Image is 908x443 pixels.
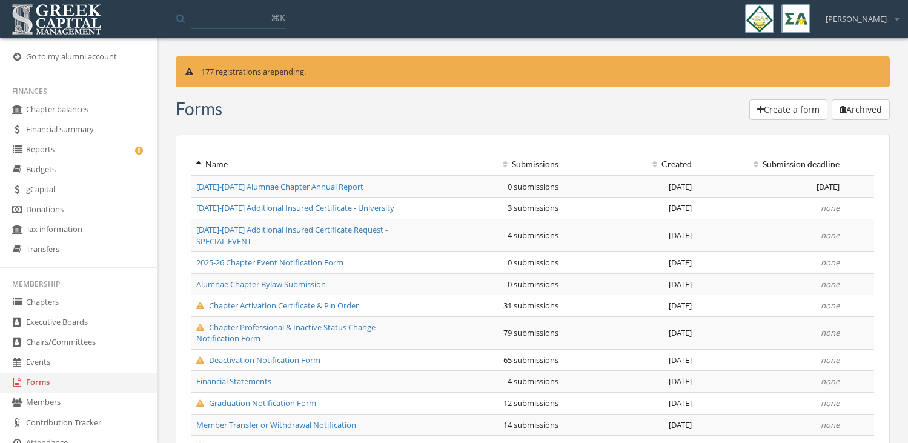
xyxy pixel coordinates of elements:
[749,99,827,120] button: Create a form
[821,355,840,365] em: none
[563,198,697,219] td: [DATE]
[191,153,417,176] th: Name
[176,56,890,87] div: are pending.
[503,327,558,338] span: 79 submissions
[563,176,697,198] td: [DATE]
[821,257,840,268] em: none
[196,322,376,344] a: Chapter Professional & Inactive Status Change Notification Form
[196,376,271,387] a: Financial Statements
[563,273,697,295] td: [DATE]
[508,181,558,192] span: 0 submissions
[821,419,840,430] em: none
[196,181,363,192] a: [DATE]-[DATE] Alumnae Chapter Annual Report
[563,153,697,176] th: Created
[563,295,697,317] td: [DATE]
[697,153,844,176] th: Submission deadline
[196,300,359,311] a: Chapter Activation Certificate & Pin Order
[196,257,343,268] a: 2025-26 Chapter Event Notification Form
[563,414,697,436] td: [DATE]
[201,66,261,77] span: 177 registrations
[563,371,697,393] td: [DATE]
[821,202,840,213] em: none
[176,99,222,118] h3: Form s
[196,355,320,365] a: Deactivation Notification Form
[271,12,285,24] span: ⌘K
[508,376,558,387] span: 4 submissions
[417,153,563,176] th: Submissions
[821,279,840,290] em: none
[503,355,558,365] span: 65 submissions
[196,419,356,430] a: Member Transfer or Withdrawal Notification
[818,4,899,25] div: [PERSON_NAME]
[832,99,890,120] button: Archived
[563,393,697,415] td: [DATE]
[503,419,558,430] span: 14 submissions
[196,279,326,290] a: Alumnae Chapter Bylaw Submission
[821,376,840,387] em: none
[563,219,697,251] td: [DATE]
[508,257,558,268] span: 0 submissions
[196,398,316,408] a: Graduation Notification Form
[821,327,840,338] em: none
[563,252,697,274] td: [DATE]
[508,279,558,290] span: 0 submissions
[821,398,840,408] em: none
[563,349,697,371] td: [DATE]
[503,300,558,311] span: 31 submissions
[563,316,697,349] td: [DATE]
[697,176,844,198] td: [DATE]
[508,230,558,241] span: 4 submissions
[196,224,388,247] a: [DATE]-[DATE] Additional Insured Certificate Request - SPECIAL EVENT
[508,202,558,213] span: 3 submissions
[196,202,394,213] a: [DATE]-[DATE] Additional Insured Certificate - University
[821,300,840,311] em: none
[821,230,840,241] em: none
[826,13,887,25] span: [PERSON_NAME]
[503,398,558,408] span: 12 submissions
